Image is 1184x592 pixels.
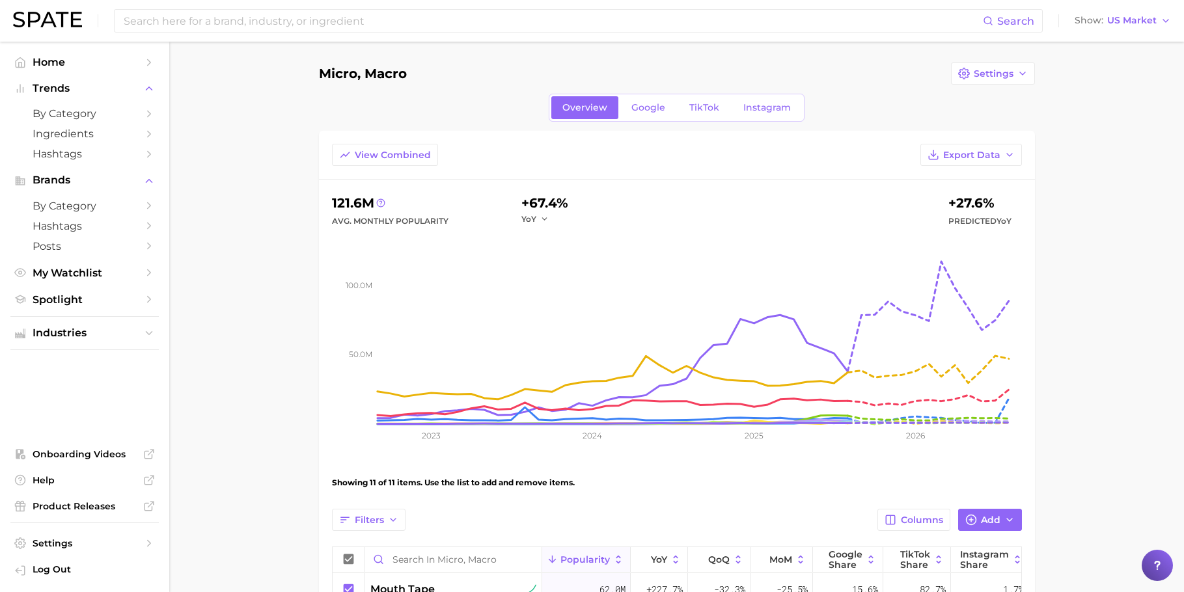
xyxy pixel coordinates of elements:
[10,444,159,464] a: Onboarding Videos
[10,323,159,343] button: Industries
[743,102,791,113] span: Instagram
[349,349,372,359] tspan: 50.0m
[33,174,137,186] span: Brands
[551,96,618,119] a: Overview
[33,293,137,306] span: Spotlight
[951,547,1029,572] button: Instagram Share
[319,66,407,81] h1: Micro, Macro
[521,193,568,213] div: +67.4%
[10,216,159,236] a: Hashtags
[631,547,688,572] button: YoY
[10,236,159,256] a: Posts
[33,327,137,339] span: Industries
[958,509,1022,531] button: Add
[33,83,137,94] span: Trends
[33,107,137,120] span: by Category
[920,144,1022,166] button: Export Data
[562,102,607,113] span: Overview
[732,96,802,119] a: Instagram
[10,124,159,144] a: Ingredients
[365,547,542,572] input: Search in Micro, Macro
[745,431,764,440] tspan: 2025
[877,509,950,531] button: Columns
[542,547,631,572] button: Popularity
[332,144,438,166] button: View Combined
[10,170,159,190] button: Brands
[1071,12,1174,29] button: ShowUS Market
[10,470,159,490] a: Help
[829,549,862,570] span: Google Share
[981,515,1000,526] span: Add
[750,547,813,572] button: MoM
[332,509,406,531] button: Filters
[651,554,667,565] span: YoY
[1075,17,1103,24] span: Show
[122,10,983,32] input: Search here for a brand, industry, or ingredient
[521,213,536,224] span: YoY
[1107,17,1157,24] span: US Market
[10,196,159,216] a: by Category
[10,144,159,164] a: Hashtags
[346,280,372,290] tspan: 100.0m
[948,213,1012,229] span: Predicted
[10,103,159,124] a: by Category
[943,150,1000,161] span: Export Data
[332,464,1022,501] div: Showing 11 of 11 items. Use the list to add and remove items.
[33,148,137,160] span: Hashtags
[883,547,951,572] button: TikTok Share
[960,549,1009,570] span: Instagram Share
[708,554,730,565] span: QoQ
[688,547,750,572] button: QoQ
[10,263,159,283] a: My Watchlist
[33,563,148,575] span: Log Out
[33,267,137,279] span: My Watchlist
[900,549,930,570] span: TikTok Share
[10,52,159,72] a: Home
[355,515,384,526] span: Filters
[951,62,1035,85] button: Settings
[33,448,137,460] span: Onboarding Videos
[620,96,676,119] a: Google
[10,533,159,553] a: Settings
[33,474,137,486] span: Help
[901,515,943,526] span: Columns
[769,554,792,565] span: MoM
[905,431,924,440] tspan: 2026
[583,431,602,440] tspan: 2024
[521,213,549,224] button: YoY
[997,216,1012,226] span: YoY
[33,220,137,232] span: Hashtags
[10,496,159,516] a: Product Releases
[33,56,137,68] span: Home
[997,15,1034,27] span: Search
[10,79,159,98] button: Trends
[33,200,137,212] span: by Category
[813,547,883,572] button: Google Share
[33,240,137,252] span: Posts
[355,150,431,161] span: View Combined
[948,193,1012,213] div: +27.6%
[33,128,137,140] span: Ingredients
[974,68,1013,79] span: Settings
[332,193,448,213] div: 121.6m
[689,102,719,113] span: TikTok
[560,554,610,565] span: Popularity
[422,431,441,440] tspan: 2023
[33,537,137,549] span: Settings
[332,213,448,229] div: Avg. Monthly Popularity
[33,500,137,512] span: Product Releases
[678,96,730,119] a: TikTok
[631,102,665,113] span: Google
[10,559,159,582] a: Log out. Currently logged in with e-mail jenny.zeng@spate.nyc.
[13,12,82,27] img: SPATE
[10,289,159,310] a: Spotlight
